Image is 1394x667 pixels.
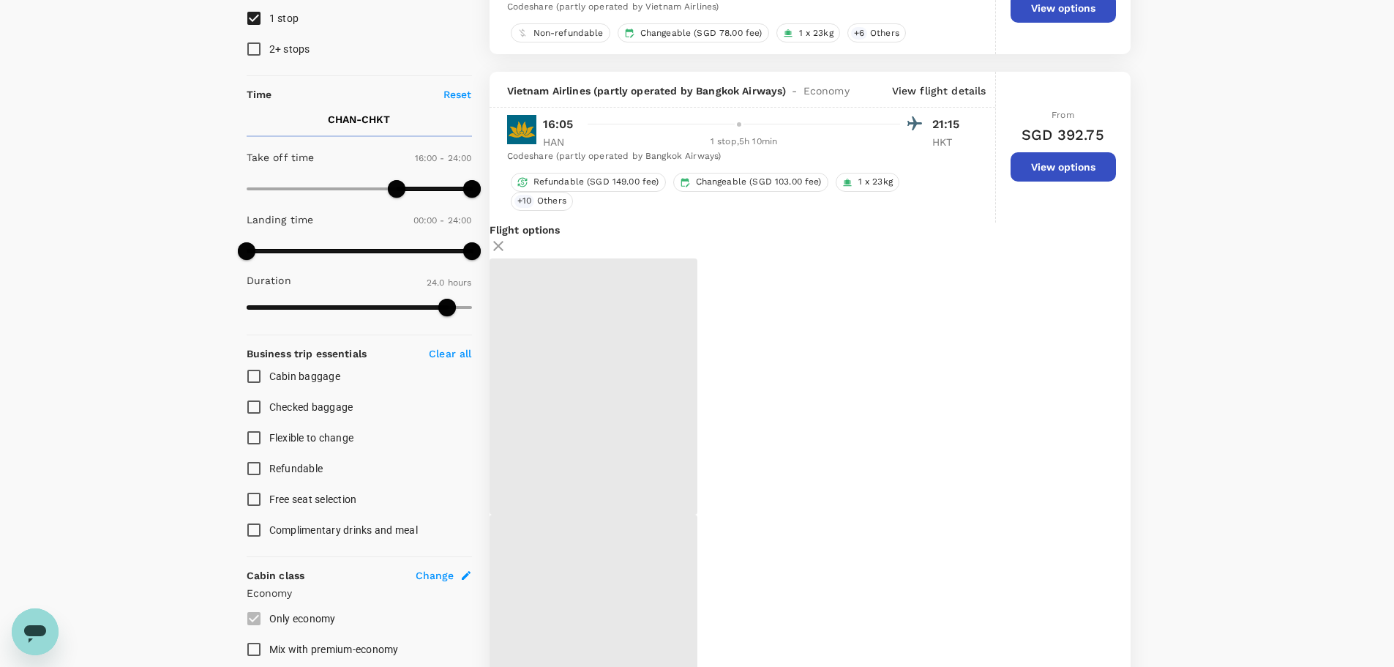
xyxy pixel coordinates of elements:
[528,176,665,188] span: Refundable (SGD 149.00 fee)
[247,586,472,600] p: Economy
[836,173,899,192] div: 1 x 23kg
[851,27,867,40] span: + 6
[786,83,803,98] span: -
[12,608,59,655] iframe: Button to launch messaging window
[429,346,471,361] p: Clear all
[618,23,769,42] div: Changeable (SGD 78.00 fee)
[443,87,472,102] p: Reset
[803,83,850,98] span: Economy
[415,153,472,163] span: 16:00 - 24:00
[511,192,573,211] div: +10Others
[1011,152,1116,182] button: View options
[543,116,574,133] p: 16:05
[328,112,390,127] p: CHAN - CHKT
[507,83,787,98] span: Vietnam Airlines (partly operated by Bangkok Airways)
[247,87,272,102] p: Time
[634,27,768,40] span: Changeable (SGD 78.00 fee)
[932,116,969,133] p: 21:15
[269,43,310,55] span: 2+ stops
[416,568,454,583] span: Change
[514,195,534,207] span: + 10
[507,149,969,164] div: Codeshare (partly operated by Bangkok Airways)
[427,277,472,288] span: 24.0 hours
[507,115,536,144] img: VN
[247,348,367,359] strong: Business trip essentials
[511,173,666,192] div: Refundable (SGD 149.00 fee)
[1022,123,1104,146] h6: SGD 392.75
[588,135,900,149] div: 1 stop , 5h 10min
[247,273,291,288] p: Duration
[511,23,610,42] div: Non-refundable
[269,644,399,655] span: Mix with premium-economy
[531,195,572,207] span: Others
[543,135,580,149] p: HAN
[269,432,354,444] span: Flexible to change
[932,135,969,149] p: HKT
[269,493,357,505] span: Free seat selection
[793,27,839,40] span: 1 x 23kg
[269,463,323,474] span: Refundable
[269,12,299,24] span: 1 stop
[247,212,314,227] p: Landing time
[864,27,905,40] span: Others
[852,176,899,188] span: 1 x 23kg
[269,401,353,413] span: Checked baggage
[1052,110,1074,120] span: From
[528,27,610,40] span: Non-refundable
[776,23,840,42] div: 1 x 23kg
[690,176,828,188] span: Changeable (SGD 103.00 fee)
[269,370,340,382] span: Cabin baggage
[269,524,418,536] span: Complimentary drinks and meal
[673,173,828,192] div: Changeable (SGD 103.00 fee)
[247,150,315,165] p: Take off time
[892,83,986,98] p: View flight details
[413,215,472,226] span: 00:00 - 24:00
[847,23,906,42] div: +6Others
[269,613,336,625] span: Only economy
[490,223,1131,237] p: Flight options
[247,570,305,581] strong: Cabin class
